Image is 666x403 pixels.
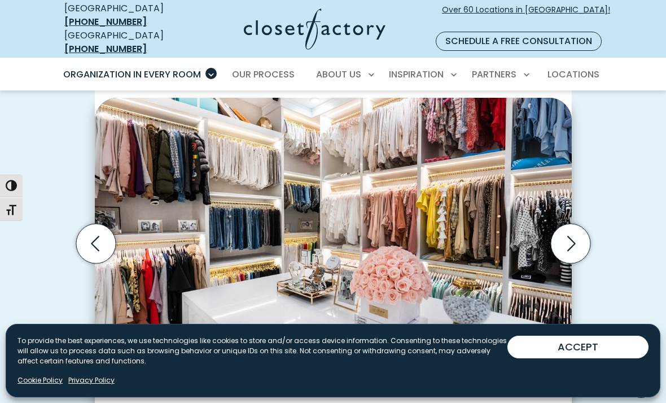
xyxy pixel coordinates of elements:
span: Over 60 Locations in [GEOGRAPHIC_DATA]! [442,4,610,28]
img: Custom white melamine system with triple-hang wardrobe rods, gold-tone hanging hardware, and inte... [95,98,572,358]
a: Privacy Policy [68,375,115,385]
button: Next slide [546,219,595,268]
nav: Primary Menu [55,59,611,90]
span: Partners [472,68,516,81]
a: [PHONE_NUMBER] [64,42,147,55]
p: To provide the best experiences, we use technologies like cookies to store and/or access device i... [17,336,507,366]
img: Closet Factory Logo [244,8,385,50]
span: Our Process [232,68,295,81]
span: Organization in Every Room [63,68,201,81]
button: ACCEPT [507,336,649,358]
div: [GEOGRAPHIC_DATA] [64,2,187,29]
div: [GEOGRAPHIC_DATA] [64,29,187,56]
span: Inspiration [389,68,444,81]
a: Cookie Policy [17,375,63,385]
span: About Us [316,68,361,81]
button: Previous slide [72,219,120,268]
a: Schedule a Free Consultation [436,32,602,51]
span: Locations [547,68,599,81]
a: [PHONE_NUMBER] [64,15,147,28]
